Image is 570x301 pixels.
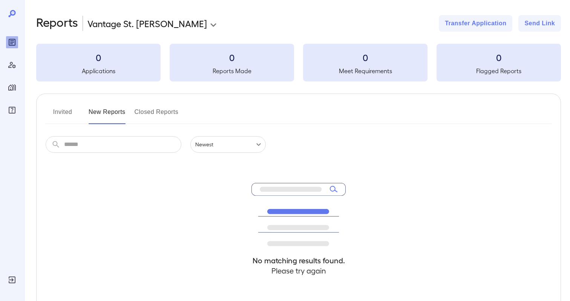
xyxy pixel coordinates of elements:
[89,106,126,124] button: New Reports
[46,106,80,124] button: Invited
[303,51,427,63] h3: 0
[170,66,294,75] h5: Reports Made
[87,17,207,29] p: Vantage St. [PERSON_NAME]
[36,66,161,75] h5: Applications
[251,255,346,266] h4: No matching results found.
[6,274,18,286] div: Log Out
[437,51,561,63] h3: 0
[518,15,561,32] button: Send Link
[251,266,346,276] h4: Please try again
[36,44,561,81] summary: 0Applications0Reports Made0Meet Requirements0Flagged Reports
[437,66,561,75] h5: Flagged Reports
[439,15,512,32] button: Transfer Application
[6,59,18,71] div: Manage Users
[135,106,179,124] button: Closed Reports
[6,36,18,48] div: Reports
[170,51,294,63] h3: 0
[190,136,266,153] div: Newest
[6,81,18,94] div: Manage Properties
[6,104,18,116] div: FAQ
[36,51,161,63] h3: 0
[303,66,427,75] h5: Meet Requirements
[36,15,78,32] h2: Reports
